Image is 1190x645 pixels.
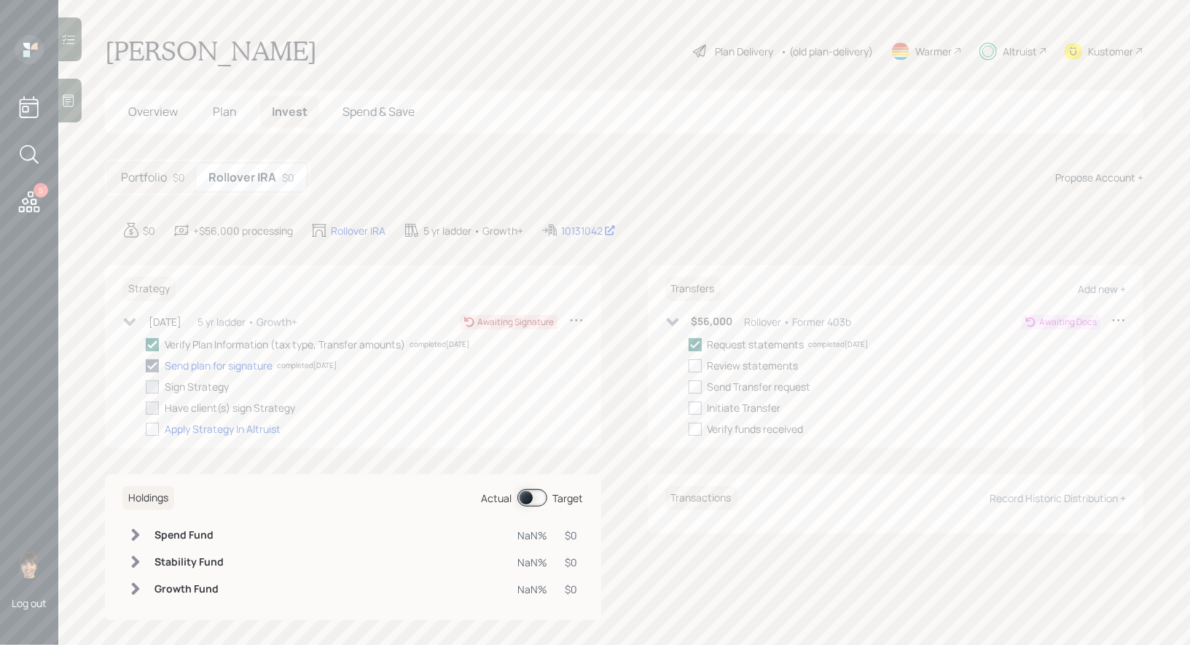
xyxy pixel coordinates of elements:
[165,337,405,352] div: Verify Plan Information (tax type, Transfer amounts)
[122,277,176,301] h6: Strategy
[34,183,48,198] div: 5
[154,529,224,542] h6: Spend Fund
[708,400,781,415] div: Initiate Transfer
[780,44,873,59] div: • (old plan-delivery)
[154,556,224,568] h6: Stability Fund
[692,316,733,328] h6: $56,000
[272,103,308,120] span: Invest
[518,582,548,597] div: NaN%
[165,358,273,373] div: Send plan for signature
[708,337,805,352] div: Request statements
[149,314,181,329] div: [DATE]
[277,360,337,371] div: completed [DATE]
[197,314,297,329] div: 5 yr ladder • Growth+
[331,223,385,238] div: Rollover IRA
[665,486,737,510] h6: Transactions
[154,583,224,595] h6: Growth Fund
[128,103,178,120] span: Overview
[745,314,852,329] div: Rollover • Former 403b
[809,339,869,350] div: completed [DATE]
[1039,316,1097,329] div: Awaiting Docs
[553,490,584,506] div: Target
[105,35,317,67] h1: [PERSON_NAME]
[1088,44,1133,59] div: Kustomer
[12,596,47,610] div: Log out
[482,490,512,506] div: Actual
[15,550,44,579] img: treva-nostdahl-headshot.png
[518,528,548,543] div: NaN%
[423,223,523,238] div: 5 yr ladder • Growth+
[708,379,811,394] div: Send Transfer request
[165,421,281,437] div: Apply Strategy In Altruist
[708,358,799,373] div: Review statements
[915,44,952,59] div: Warmer
[1055,170,1143,185] div: Propose Account +
[1003,44,1037,59] div: Altruist
[213,103,237,120] span: Plan
[565,528,578,543] div: $0
[282,170,294,185] div: $0
[561,223,616,238] div: 10131042
[193,223,293,238] div: +$56,000 processing
[208,171,276,184] h5: Rollover IRA
[990,491,1126,505] div: Record Historic Distribution +
[121,171,167,184] h5: Portfolio
[410,339,469,350] div: completed [DATE]
[478,316,555,329] div: Awaiting Signature
[1078,282,1126,296] div: Add new +
[565,555,578,570] div: $0
[143,223,155,238] div: $0
[518,555,548,570] div: NaN%
[165,379,229,394] div: Sign Strategy
[708,421,804,437] div: Verify funds received
[165,400,295,415] div: Have client(s) sign Strategy
[122,486,174,510] h6: Holdings
[173,170,185,185] div: $0
[715,44,773,59] div: Plan Delivery
[565,582,578,597] div: $0
[342,103,415,120] span: Spend & Save
[665,277,721,301] h6: Transfers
